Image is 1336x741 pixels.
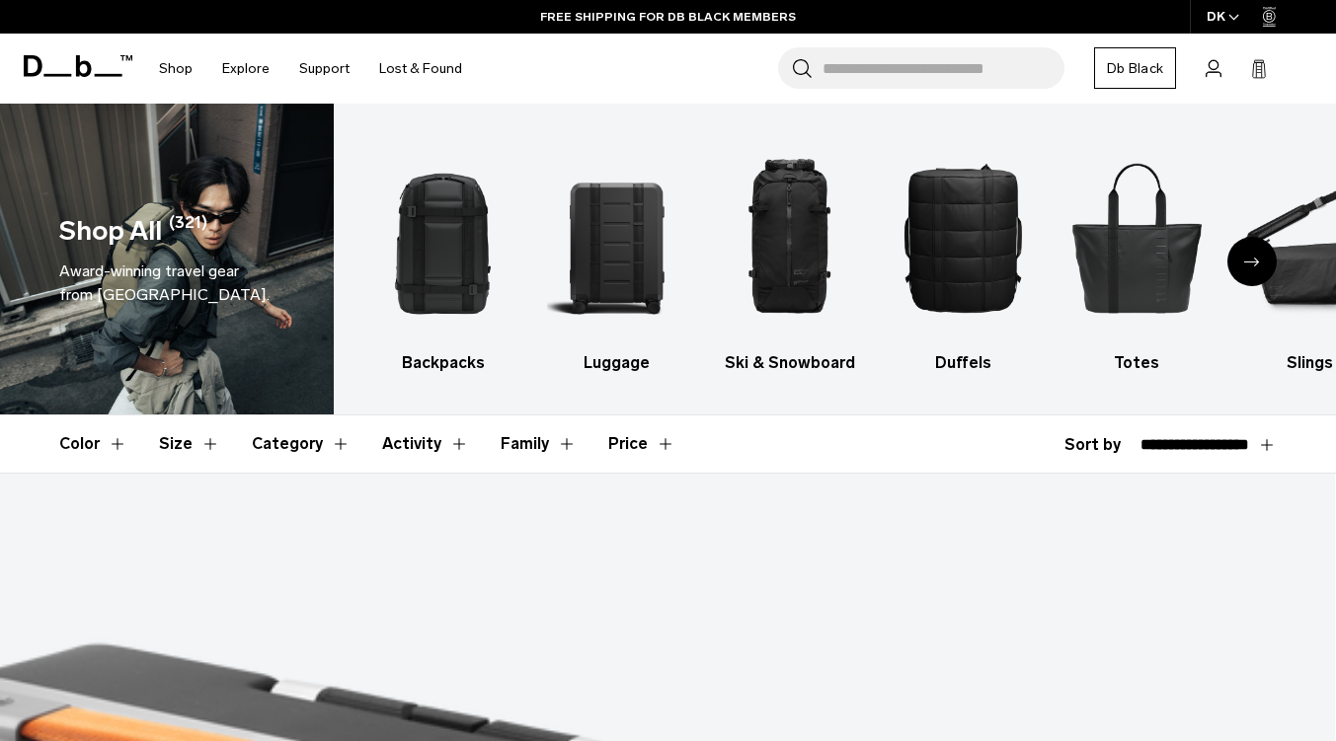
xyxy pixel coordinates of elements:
li: 4 / 10 [894,133,1033,375]
h3: Luggage [547,351,686,375]
a: FREE SHIPPING FOR DB BLACK MEMBERS [540,8,796,26]
h3: Ski & Snowboard [721,351,860,375]
h1: Shop All [59,211,162,252]
h3: Totes [1067,351,1207,375]
img: Db [1067,133,1207,341]
a: Db Duffels [894,133,1033,375]
h3: Duffels [894,351,1033,375]
li: 5 / 10 [1067,133,1207,375]
a: Db Backpacks [373,133,512,375]
a: Db Luggage [547,133,686,375]
span: (321) [169,211,207,252]
div: Award-winning travel gear from [GEOGRAPHIC_DATA]. [59,259,275,307]
button: Toggle Filter [382,415,469,473]
a: Explore [222,34,270,104]
a: Db Black [1094,47,1176,89]
div: Next slide [1227,237,1277,286]
nav: Main Navigation [144,34,477,104]
a: Shop [159,34,193,104]
img: Db [721,133,860,341]
button: Toggle Filter [252,415,351,473]
img: Db [547,133,686,341]
a: Lost & Found [379,34,462,104]
a: Db Totes [1067,133,1207,375]
a: Db Ski & Snowboard [721,133,860,375]
h3: Backpacks [373,351,512,375]
li: 2 / 10 [547,133,686,375]
img: Db [373,133,512,341]
a: Support [299,34,350,104]
img: Db [894,133,1033,341]
button: Toggle Filter [59,415,127,473]
li: 3 / 10 [721,133,860,375]
li: 1 / 10 [373,133,512,375]
button: Toggle Filter [159,415,220,473]
button: Toggle Price [608,415,675,473]
button: Toggle Filter [501,415,577,473]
